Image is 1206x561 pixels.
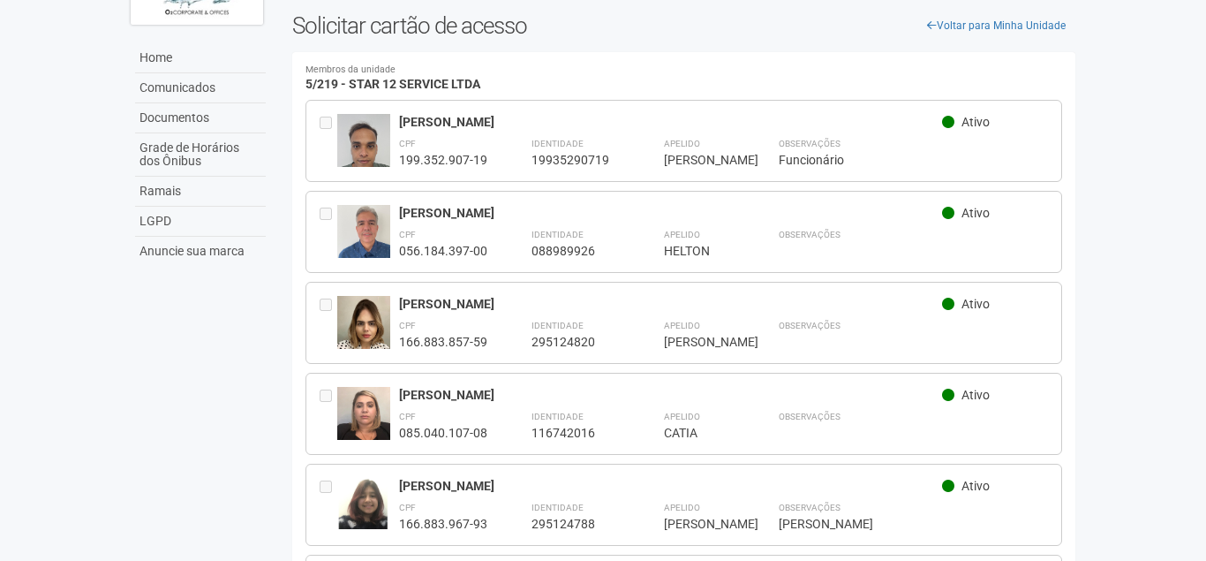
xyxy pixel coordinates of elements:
[399,243,487,259] div: 056.184.397-00
[664,334,735,350] div: [PERSON_NAME]
[135,103,266,133] a: Documentos
[399,114,942,130] div: [PERSON_NAME]
[399,387,942,403] div: [PERSON_NAME]
[664,503,700,512] strong: Apelido
[135,43,266,73] a: Home
[399,139,416,148] strong: CPF
[779,321,840,330] strong: Observações
[337,387,390,448] img: user.jpg
[961,115,990,129] span: Ativo
[664,152,735,168] div: [PERSON_NAME]
[664,139,700,148] strong: Apelido
[399,334,487,350] div: 166.883.857-59
[664,412,700,421] strong: Apelido
[917,12,1075,39] a: Voltar para Minha Unidade
[779,230,840,239] strong: Observações
[320,387,337,441] div: Entre em contato com a Aministração para solicitar o cancelamento ou 2a via
[399,152,487,168] div: 199.352.907-19
[664,425,735,441] div: CATIA
[292,12,1075,39] h2: Solicitar cartão de acesso
[337,205,390,264] img: user.jpg
[399,205,942,221] div: [PERSON_NAME]
[135,73,266,103] a: Comunicados
[779,139,840,148] strong: Observações
[320,296,337,350] div: Entre em contato com a Aministração para solicitar o cancelamento ou 2a via
[531,425,620,441] div: 116742016
[399,230,416,239] strong: CPF
[399,296,942,312] div: [PERSON_NAME]
[664,321,700,330] strong: Apelido
[664,516,735,532] div: [PERSON_NAME]
[399,321,416,330] strong: CPF
[531,230,584,239] strong: Identidade
[664,243,735,259] div: HELTON
[337,478,390,528] img: user.jpg
[399,478,942,494] div: [PERSON_NAME]
[320,114,337,168] div: Entre em contato com a Aministração para solicitar o cancelamento ou 2a via
[779,152,1048,168] div: Funcionário
[399,412,416,421] strong: CPF
[531,516,620,532] div: 295124788
[779,503,840,512] strong: Observações
[531,321,584,330] strong: Identidade
[531,412,584,421] strong: Identidade
[399,516,487,532] div: 166.883.967-93
[337,114,390,185] img: user.jpg
[135,237,266,266] a: Anuncie sua marca
[399,503,416,512] strong: CPF
[664,230,700,239] strong: Apelido
[531,152,620,168] div: 19935290719
[135,207,266,237] a: LGPD
[961,297,990,311] span: Ativo
[779,412,840,421] strong: Observações
[305,65,1062,75] small: Membros da unidade
[337,296,390,357] img: user.jpg
[961,388,990,402] span: Ativo
[531,503,584,512] strong: Identidade
[961,206,990,220] span: Ativo
[399,425,487,441] div: 085.040.107-08
[135,133,266,177] a: Grade de Horários dos Ônibus
[531,334,620,350] div: 295124820
[305,65,1062,91] h4: 5/219 - STAR 12 SERVICE LTDA
[320,478,337,532] div: Entre em contato com a Aministração para solicitar o cancelamento ou 2a via
[961,479,990,493] span: Ativo
[779,516,1048,532] div: [PERSON_NAME]
[320,205,337,259] div: Entre em contato com a Aministração para solicitar o cancelamento ou 2a via
[135,177,266,207] a: Ramais
[531,139,584,148] strong: Identidade
[531,243,620,259] div: 088989926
